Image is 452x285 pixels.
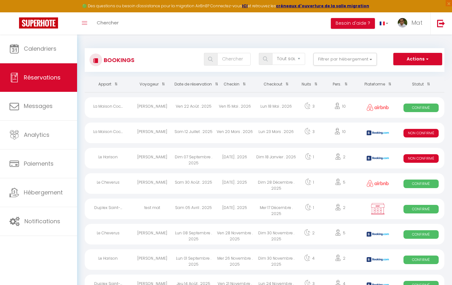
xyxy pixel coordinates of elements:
th: Sort by nights [297,77,322,92]
span: Mat [411,19,423,27]
img: Super Booking [19,17,58,28]
span: Paiements [24,160,54,168]
th: Sort by channel [358,77,398,92]
span: Notifications [24,217,60,225]
th: Sort by status [398,77,444,92]
a: Chercher [92,12,123,35]
button: Ouvrir le widget de chat LiveChat [5,3,24,22]
a: créneaux d'ouverture de la salle migration [276,3,369,9]
input: Chercher [217,53,250,66]
span: Calendriers [24,45,56,53]
th: Sort by checkout [256,77,297,92]
button: Actions [393,53,442,66]
th: Sort by people [322,77,358,92]
button: Besoin d'aide ? [331,18,375,29]
th: Sort by checkin [214,77,255,92]
a: ICI [242,3,248,9]
span: Analytics [24,131,49,139]
a: ... Mat [393,12,430,35]
span: Hébergement [24,188,63,196]
h3: Bookings [102,53,134,67]
img: ... [398,18,407,28]
img: logout [437,19,445,27]
span: Messages [24,102,53,110]
span: Chercher [97,19,119,26]
th: Sort by booking date [173,77,214,92]
span: Réservations [24,73,61,81]
th: Sort by guest [131,77,173,92]
button: Filtrer par hébergement [313,53,377,66]
th: Sort by rentals [85,77,131,92]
